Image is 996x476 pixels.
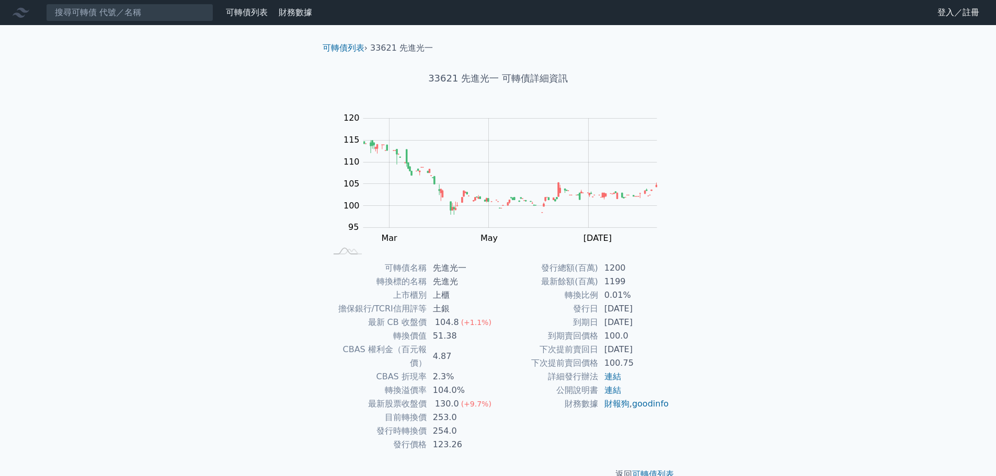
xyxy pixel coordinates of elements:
[498,370,598,384] td: 詳細發行辦法
[498,384,598,397] td: 公開說明書
[598,329,670,343] td: 100.0
[344,201,360,211] tspan: 100
[327,438,427,451] td: 發行價格
[381,233,397,243] tspan: Mar
[427,438,498,451] td: 123.26
[461,400,491,408] span: (+9.7%)
[598,302,670,316] td: [DATE]
[327,384,427,397] td: 轉換溢價率
[498,261,598,275] td: 發行總額(百萬)
[498,275,598,288] td: 最新餘額(百萬)
[498,343,598,356] td: 下次提前賣回日
[583,233,612,243] tspan: [DATE]
[327,411,427,424] td: 目前轉換價
[344,179,360,189] tspan: 105
[344,113,360,123] tspan: 120
[348,222,359,232] tspan: 95
[327,329,427,343] td: 轉換價值
[427,261,498,275] td: 先進光一
[427,384,498,397] td: 104.0%
[598,261,670,275] td: 1200
[427,424,498,438] td: 254.0
[279,7,312,17] a: 財務數據
[598,356,670,370] td: 100.75
[498,288,598,302] td: 轉換比例
[433,397,461,411] div: 130.0
[323,42,368,54] li: ›
[327,370,427,384] td: CBAS 折現率
[226,7,268,17] a: 可轉債列表
[632,399,669,409] a: goodinfo
[327,261,427,275] td: 可轉債名稱
[427,329,498,343] td: 51.38
[327,275,427,288] td: 轉換標的名稱
[598,316,670,329] td: [DATE]
[598,288,670,302] td: 0.01%
[433,316,461,329] div: 104.8
[427,370,498,384] td: 2.3%
[598,397,670,411] td: ,
[344,135,360,145] tspan: 115
[427,411,498,424] td: 253.0
[327,424,427,438] td: 發行時轉換價
[498,397,598,411] td: 財務數據
[598,343,670,356] td: [DATE]
[338,113,673,243] g: Chart
[480,233,498,243] tspan: May
[327,316,427,329] td: 最新 CB 收盤價
[327,343,427,370] td: CBAS 權利金（百元報價）
[314,71,682,86] h1: 33621 先進光一 可轉債詳細資訊
[370,42,433,54] li: 33621 先進光一
[427,275,498,288] td: 先進光
[327,302,427,316] td: 擔保銀行/TCRI信用評等
[327,288,427,302] td: 上市櫃別
[498,329,598,343] td: 到期賣回價格
[929,4,988,21] a: 登入／註冊
[427,302,498,316] td: 土銀
[327,397,427,411] td: 最新股票收盤價
[323,43,364,53] a: 可轉債列表
[427,343,498,370] td: 4.87
[498,302,598,316] td: 發行日
[344,157,360,167] tspan: 110
[604,371,621,381] a: 連結
[598,275,670,288] td: 1199
[498,316,598,329] td: 到期日
[427,288,498,302] td: 上櫃
[604,399,629,409] a: 財報狗
[461,318,491,327] span: (+1.1%)
[498,356,598,370] td: 下次提前賣回價格
[604,385,621,395] a: 連結
[46,4,213,21] input: 搜尋可轉債 代號／名稱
